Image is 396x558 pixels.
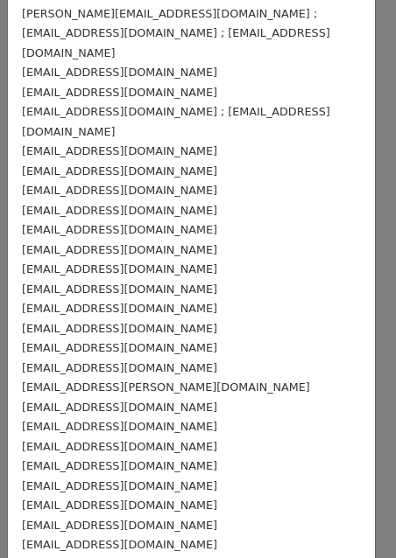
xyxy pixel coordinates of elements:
small: [EMAIL_ADDRESS][DOMAIN_NAME] [22,401,217,414]
small: [PERSON_NAME][EMAIL_ADDRESS][DOMAIN_NAME] ; [EMAIL_ADDRESS][DOMAIN_NAME] ; [EMAIL_ADDRESS][DOMAIN... [22,7,330,59]
small: [EMAIL_ADDRESS][DOMAIN_NAME] ; [EMAIL_ADDRESS][DOMAIN_NAME] [22,105,330,138]
small: [EMAIL_ADDRESS][DOMAIN_NAME] [22,262,217,276]
small: [EMAIL_ADDRESS][DOMAIN_NAME] [22,499,217,512]
small: [EMAIL_ADDRESS][DOMAIN_NAME] [22,479,217,492]
small: [EMAIL_ADDRESS][DOMAIN_NAME] [22,144,217,157]
small: [EMAIL_ADDRESS][DOMAIN_NAME] [22,322,217,335]
iframe: Chat Widget [308,474,396,558]
small: [EMAIL_ADDRESS][DOMAIN_NAME] [22,420,217,433]
small: [EMAIL_ADDRESS][DOMAIN_NAME] [22,243,217,256]
small: [EMAIL_ADDRESS][DOMAIN_NAME] [22,164,217,178]
small: [EMAIL_ADDRESS][DOMAIN_NAME] [22,204,217,217]
small: [EMAIL_ADDRESS][DOMAIN_NAME] [22,184,217,197]
small: [EMAIL_ADDRESS][DOMAIN_NAME] [22,282,217,296]
small: [EMAIL_ADDRESS][DOMAIN_NAME] [22,361,217,374]
small: [EMAIL_ADDRESS][DOMAIN_NAME] [22,519,217,532]
small: [EMAIL_ADDRESS][DOMAIN_NAME] [22,341,217,354]
small: [EMAIL_ADDRESS][PERSON_NAME][DOMAIN_NAME] [22,380,310,394]
small: [EMAIL_ADDRESS][DOMAIN_NAME] [22,302,217,315]
small: [EMAIL_ADDRESS][DOMAIN_NAME] [22,66,217,79]
small: [EMAIL_ADDRESS][DOMAIN_NAME] [22,86,217,99]
small: [EMAIL_ADDRESS][DOMAIN_NAME] [22,459,217,472]
small: [EMAIL_ADDRESS][DOMAIN_NAME] [22,223,217,236]
small: [EMAIL_ADDRESS][DOMAIN_NAME] [22,538,217,551]
small: [EMAIL_ADDRESS][DOMAIN_NAME] [22,440,217,453]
